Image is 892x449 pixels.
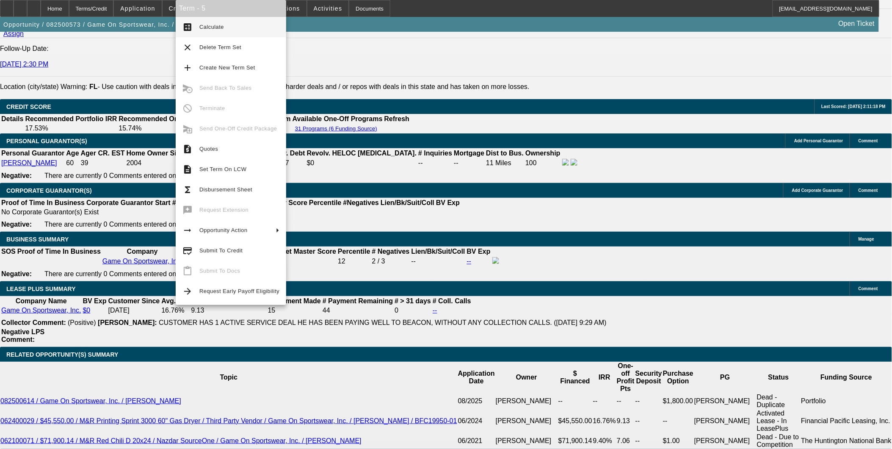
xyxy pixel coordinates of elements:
button: Credit Package [163,0,223,17]
a: Open Ticket [835,17,878,31]
a: 062100071 / $71,900.14 / M&R Red Chili D 20x24 / Nazdar SourceOne / Game On Sportswear, Inc. / [P... [0,437,362,444]
b: Corporate Guarantor [86,199,153,206]
th: Owner [495,362,558,393]
b: Company Name [16,297,67,305]
th: $ Financed [558,362,593,393]
b: Customer Since [108,297,160,305]
b: # Employees [172,199,214,206]
img: facebook-icon.png [562,159,569,166]
span: Set Term On LCW [199,166,246,172]
td: -- [635,433,663,449]
b: BV Exp [436,199,460,206]
td: [PERSON_NAME] [694,433,757,449]
td: 39 [80,158,125,168]
td: No Corporate Guarantor(s) Exist [1,208,464,216]
td: 60 [66,158,79,168]
b: Negative LPS Comment: [1,328,44,343]
span: Disbursement Sheet [199,186,252,193]
th: IRR [593,362,616,393]
b: Home Owner Since [127,150,188,157]
b: Negative: [1,221,32,228]
b: Ownership [525,150,561,157]
th: Funding Source [801,362,892,393]
td: -- [411,257,466,266]
td: 11 Miles [486,158,524,168]
span: Calculate [199,24,224,30]
td: 9.40% [593,433,616,449]
span: Manage [859,237,874,241]
th: Security Deposit [635,362,663,393]
div: 12 [338,258,370,265]
b: Negative: [1,270,32,277]
td: -- [635,393,663,409]
a: [PERSON_NAME] [1,159,57,166]
span: CREDIT SCORE [6,103,51,110]
td: The Huntington National Bank [801,433,892,449]
b: Revolv. Debt [265,150,305,157]
b: Personal Guarantor [1,150,64,157]
a: Game On Sportswear, Inc. [1,307,81,314]
th: Status [757,362,801,393]
span: Comment [859,139,878,143]
button: 31 Programs (6 Funding Source) [293,125,380,132]
b: # Payment Made [268,297,321,305]
b: Age [66,150,79,157]
td: Financial Pacific Leasing, Inc. [801,409,892,433]
td: -- [616,393,635,409]
b: Mortgage [454,150,484,157]
a: Game On Sportswear, Inc. [102,258,182,265]
mat-icon: arrow_right_alt [182,225,193,236]
div: 2 / 3 [372,258,410,265]
td: [DATE] [108,306,160,315]
span: LEASE PLUS SUMMARY [6,285,76,292]
td: 17.53% [25,124,117,133]
mat-icon: credit_score [182,246,193,256]
td: 16.76% [161,306,190,315]
b: Avg. IRR [161,297,189,305]
td: -- [593,393,616,409]
span: Comment [859,188,878,193]
span: 2004 [127,159,142,166]
mat-icon: description [182,164,193,175]
b: Lien/Bk/Suit/Coll [381,199,434,206]
th: Purchase Option [663,362,694,393]
mat-icon: arrow_forward [182,286,193,297]
span: PERSONAL GUARANTOR(S) [6,138,87,144]
span: RELATED OPPORTUNITY(S) SUMMARY [6,351,118,358]
span: Opportunity Action [199,227,248,233]
td: [PERSON_NAME] [694,393,757,409]
a: $0 [83,307,91,314]
th: Proof of Time In Business [17,247,101,256]
span: There are currently 0 Comments entered on this opportunity [44,221,224,228]
span: There are currently 0 Comments entered on this opportunity [44,270,224,277]
img: facebook-icon.png [492,257,499,264]
b: Collector Comment: [1,319,66,326]
td: -- [635,409,663,433]
td: 9.13 [616,409,635,433]
td: -- [558,393,593,409]
span: Application [120,5,155,12]
th: Details [1,115,24,123]
b: Revolv. HELOC [MEDICAL_DATA]. [307,150,417,157]
b: Lien/Bk/Suit/Coll [411,248,465,255]
th: Proof of Time In Business [1,199,85,207]
span: CUSTOMER HAS 1 ACTIVE SERVICE DEAL HE HAS BEEN PAYING WELL TO BEACON, WITHOUT ANY COLLECTION CALL... [159,319,607,326]
b: # Coll. Calls [433,297,471,305]
span: CORPORATE GUARANTOR(S) [6,187,92,194]
a: -- [467,258,472,265]
b: Paynet Master Score [270,248,336,255]
td: -- [418,158,453,168]
span: Credit Package [169,5,217,12]
td: 0 [394,306,431,315]
span: Quotes [199,146,218,152]
span: Comment [859,286,878,291]
th: Recommended One Off IRR [118,115,208,123]
td: 15 [268,306,321,315]
span: Request Early Payoff Eligibility [199,288,279,294]
th: Application Date [458,362,495,393]
span: BUSINESS SUMMARY [6,236,69,243]
th: SOS [1,247,16,256]
td: Dead - Due to Competition [757,433,801,449]
mat-icon: clear [182,42,193,53]
mat-icon: functions [182,185,193,195]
